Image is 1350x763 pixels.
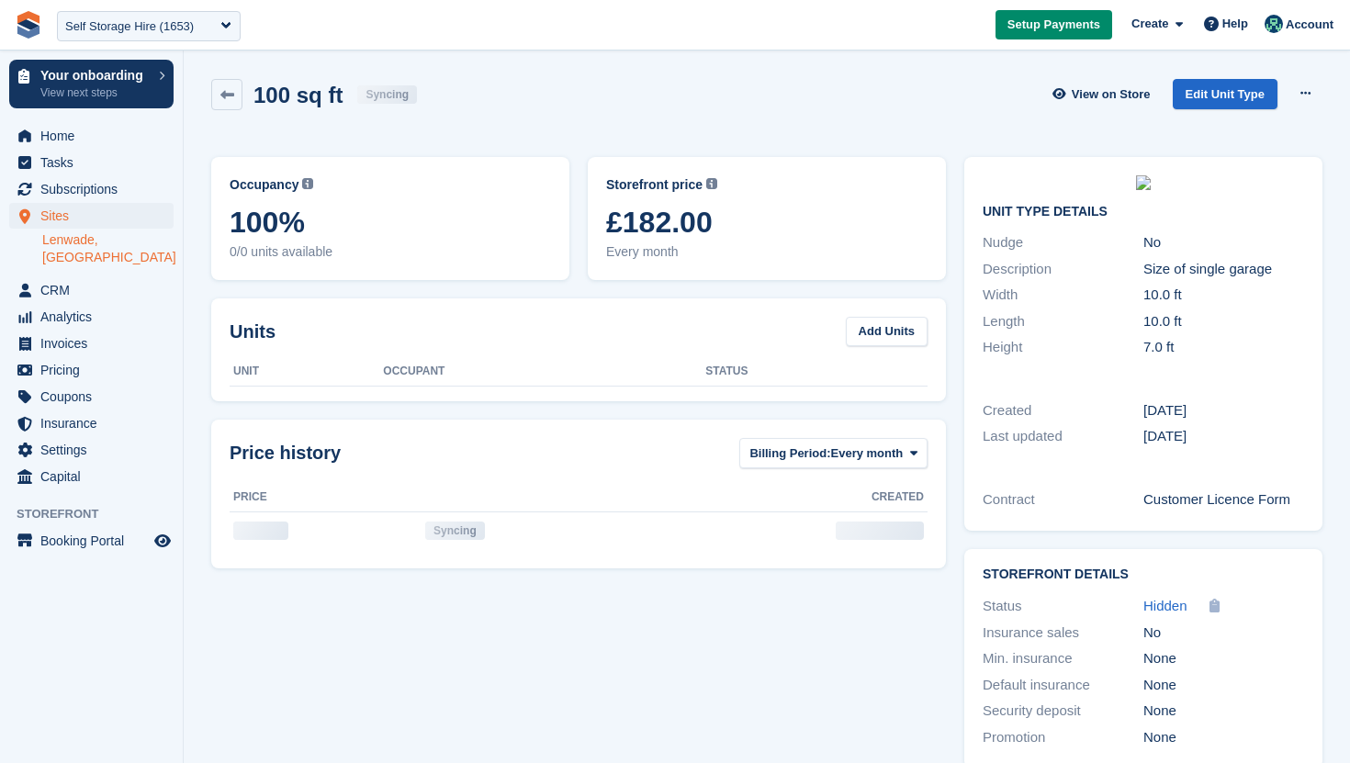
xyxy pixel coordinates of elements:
h2: 100 sq ft [253,83,343,107]
div: Self Storage Hire (1653) [65,17,194,36]
a: View on Store [1051,79,1158,109]
div: Insurance sales [983,623,1143,644]
div: None [1143,675,1304,696]
th: Unit [230,357,383,387]
div: Height [983,337,1143,358]
a: menu [9,384,174,410]
a: menu [9,437,174,463]
a: menu [9,150,174,175]
div: No [1143,623,1304,644]
a: Preview store [152,530,174,552]
a: Your onboarding View next steps [9,60,174,108]
span: Storefront price [606,175,703,195]
div: Default insurance [983,675,1143,696]
a: Lenwade, [GEOGRAPHIC_DATA] [42,231,174,266]
span: Account [1286,16,1333,34]
span: Sites [40,203,151,229]
span: Coupons [40,384,151,410]
div: Description [983,259,1143,280]
a: menu [9,410,174,436]
span: Create [1131,15,1168,33]
div: No [1143,232,1304,253]
div: None [1143,701,1304,722]
span: Settings [40,437,151,463]
span: Subscriptions [40,176,151,202]
div: Promotion [983,727,1143,748]
a: menu [9,464,174,489]
span: Capital [40,464,151,489]
div: Nudge [983,232,1143,253]
a: Add Units [846,317,928,347]
img: stora-icon-8386f47178a22dfd0bd8f6a31ec36ba5ce8667c1dd55bd0f319d3a0aa187defe.svg [15,11,42,39]
img: icon-info-grey-7440780725fd019a000dd9b08b2336e03edf1995a4989e88bcd33f0948082b44.svg [706,178,717,189]
p: Your onboarding [40,69,150,82]
th: Status [705,357,928,387]
div: Security deposit [983,701,1143,722]
div: Size of single garage [1143,259,1304,280]
span: Help [1222,15,1248,33]
div: Syncing [425,522,485,540]
span: Insurance [40,410,151,436]
span: Created [872,488,924,505]
img: icon-info-grey-7440780725fd019a000dd9b08b2336e03edf1995a4989e88bcd33f0948082b44.svg [302,178,313,189]
button: Billing Period: Every month [739,438,928,468]
div: 10.0 ft [1143,311,1304,332]
p: View next steps [40,84,150,101]
a: Edit Unit Type [1173,79,1277,109]
span: Storefront [17,505,183,523]
span: Hidden [1143,598,1187,613]
a: menu [9,331,174,356]
div: None [1143,727,1304,748]
span: CRM [40,277,151,303]
div: [DATE] [1143,400,1304,421]
span: Price history [230,439,341,466]
th: Occupant [383,357,705,387]
div: Last updated [983,426,1143,447]
div: None [1143,648,1304,669]
div: 7.0 ft [1143,337,1304,358]
div: Width [983,285,1143,306]
h2: Storefront Details [983,567,1304,582]
span: Pricing [40,357,151,383]
a: menu [9,203,174,229]
span: View on Store [1072,85,1151,104]
span: Setup Payments [1007,16,1100,34]
span: Booking Portal [40,528,151,554]
img: 100.jpg [1136,175,1151,190]
span: Home [40,123,151,149]
div: Syncing [357,85,417,104]
span: 0/0 units available [230,242,551,262]
img: Jennifer Ofodile [1265,15,1283,33]
span: 100% [230,206,551,239]
h2: Unit Type details [983,205,1304,219]
span: Invoices [40,331,151,356]
span: Billing Period: [749,444,830,463]
a: menu [9,277,174,303]
span: Tasks [40,150,151,175]
a: menu [9,123,174,149]
span: Analytics [40,304,151,330]
h2: Units [230,318,276,345]
div: 10.0 ft [1143,285,1304,306]
div: Length [983,311,1143,332]
div: Contract [983,489,1143,511]
span: £182.00 [606,206,928,239]
a: Hidden [1143,596,1187,617]
div: Status [983,596,1143,617]
span: Every month [831,444,904,463]
a: menu [9,176,174,202]
a: menu [9,304,174,330]
span: Every month [606,242,928,262]
span: Occupancy [230,175,298,195]
div: Created [983,400,1143,421]
div: Min. insurance [983,648,1143,669]
div: [DATE] [1143,426,1304,447]
th: Price [230,483,422,512]
a: menu [9,357,174,383]
a: menu [9,528,174,554]
a: Setup Payments [996,10,1112,40]
div: Customer Licence Form [1143,489,1304,511]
